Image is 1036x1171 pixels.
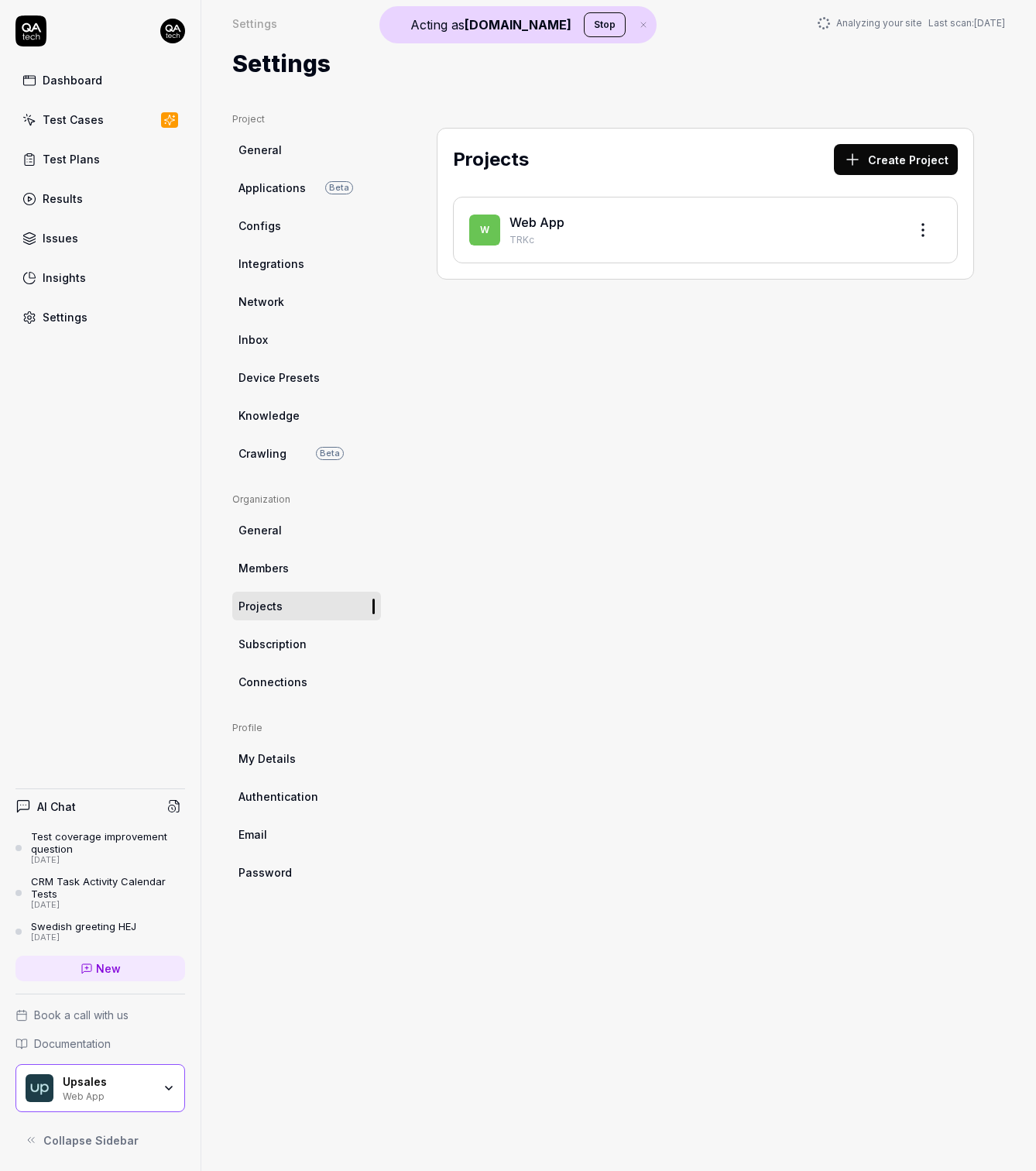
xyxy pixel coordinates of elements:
[232,820,381,849] a: Email
[238,598,283,614] span: Projects
[238,180,306,196] span: Applications
[238,826,267,843] span: Email
[584,12,626,37] button: Stop
[63,1089,153,1101] div: Web App
[316,447,344,460] span: Beta
[232,46,331,81] h1: Settings
[818,16,1005,30] div: Analyzing your site
[34,1007,129,1023] span: Book a call with us
[232,401,381,430] a: Knowledge
[238,331,268,348] span: Inbox
[15,956,185,981] a: New
[15,263,185,293] a: Insights
[818,16,1005,30] button: Analyzing your siteLast scan:[DATE]
[232,249,381,278] a: Integrations
[15,1125,185,1156] button: Collapse Sidebar
[160,19,185,43] img: 7ccf6c19-61ad-4a6c-8811-018b02a1b829.jpg
[238,445,286,462] span: Crawling
[31,900,185,911] div: [DATE]
[453,146,529,173] h2: Projects
[15,1035,185,1052] a: Documentation
[43,151,100,167] div: Test Plans
[232,630,381,658] a: Subscription
[15,302,185,332] a: Settings
[15,105,185,135] a: Test Cases
[238,369,320,386] span: Device Presets
[238,256,304,272] span: Integrations
[15,875,185,911] a: CRM Task Activity Calendar Tests[DATE]
[238,788,318,805] span: Authentication
[43,191,83,207] div: Results
[26,1074,53,1102] img: Upsales Logo
[238,522,282,538] span: General
[15,1064,185,1112] button: Upsales LogoUpsalesWeb App
[238,560,289,576] span: Members
[15,184,185,214] a: Results
[15,830,185,866] a: Test coverage improvement question[DATE]
[15,144,185,174] a: Test Plans
[238,750,296,767] span: My Details
[238,218,281,234] span: Configs
[834,144,958,175] button: Create Project
[232,592,381,620] a: Projects
[37,798,76,815] h4: AI Chat
[232,112,381,126] div: Project
[232,721,381,735] div: Profile
[232,554,381,582] a: Members
[15,223,185,253] a: Issues
[43,72,102,88] div: Dashboard
[232,439,381,468] a: CrawlingBeta
[509,233,895,247] p: TRKc
[238,407,300,424] span: Knowledge
[43,112,104,128] div: Test Cases
[509,215,564,230] a: Web App
[238,142,282,158] span: General
[232,173,381,202] a: ApplicationsBeta
[928,16,1005,30] span: Last scan:
[232,211,381,240] a: Configs
[232,363,381,392] a: Device Presets
[238,864,292,881] span: Password
[15,65,185,95] a: Dashboard
[15,1007,185,1023] a: Book a call with us
[96,960,121,977] span: New
[43,309,87,325] div: Settings
[238,294,284,310] span: Network
[43,270,86,286] div: Insights
[232,668,381,696] a: Connections
[232,325,381,354] a: Inbox
[31,932,136,943] div: [DATE]
[34,1035,111,1052] span: Documentation
[232,858,381,887] a: Password
[31,830,185,856] div: Test coverage improvement question
[232,493,381,507] div: Organization
[232,287,381,316] a: Network
[31,875,185,901] div: CRM Task Activity Calendar Tests
[232,744,381,773] a: My Details
[31,855,185,866] div: [DATE]
[43,230,78,246] div: Issues
[43,1132,139,1149] span: Collapse Sidebar
[232,136,381,164] a: General
[238,636,307,652] span: Subscription
[325,181,353,194] span: Beta
[232,15,277,31] div: Settings
[469,215,500,246] span: W
[232,782,381,811] a: Authentication
[15,920,185,943] a: Swedish greeting HEJ[DATE]
[232,516,381,544] a: General
[974,17,1005,29] time: [DATE]
[31,920,136,932] div: Swedish greeting HEJ
[238,674,307,690] span: Connections
[63,1075,153,1089] div: Upsales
